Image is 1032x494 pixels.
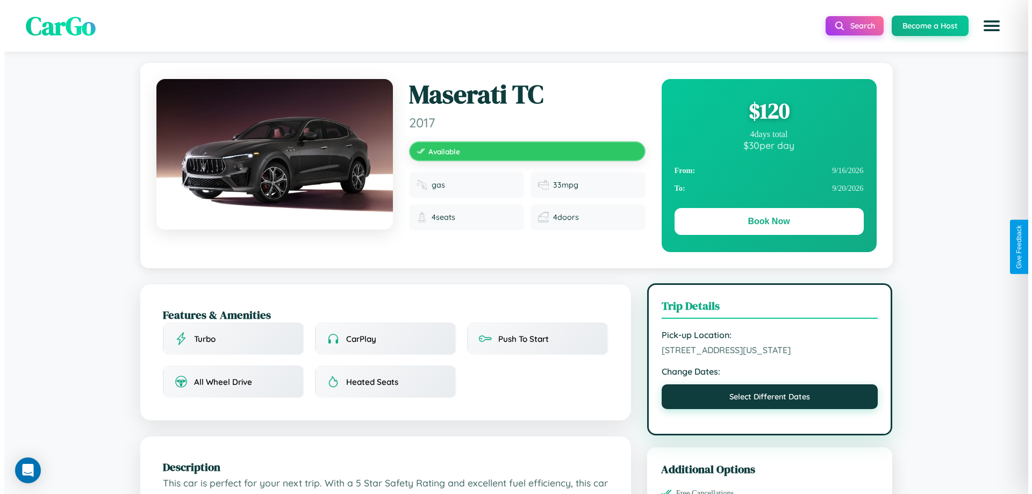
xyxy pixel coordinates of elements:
[846,21,871,31] span: Search
[534,180,544,190] img: Fuel efficiency
[670,162,859,180] div: 9 / 16 / 2026
[190,334,211,344] span: Turbo
[549,212,575,222] span: 4 doors
[427,180,441,190] span: gas
[159,307,604,323] h2: Features & Amenities
[427,212,451,222] span: 4 seats
[657,461,875,477] h3: Additional Options
[412,180,423,190] img: Fuel type
[152,79,389,230] img: Maserati TC 2017
[21,8,91,44] span: CarGo
[657,345,874,355] span: [STREET_ADDRESS][US_STATE]
[670,96,859,125] div: $ 120
[657,330,874,340] strong: Pick-up Location:
[657,384,874,409] button: Select Different Dates
[342,334,372,344] span: CarPlay
[821,16,879,35] button: Search
[670,166,691,175] strong: From:
[190,377,248,387] span: All Wheel Drive
[670,208,859,235] button: Book Now
[11,457,37,483] div: Open Intercom Messenger
[670,184,681,193] strong: To:
[1006,220,1024,274] button: Give Feedback
[670,139,859,151] div: $ 30 per day
[412,212,423,223] img: Seats
[405,114,641,131] span: 2017
[405,79,641,110] h1: Maserati TC
[670,180,859,197] div: 9 / 20 / 2026
[159,459,604,475] h2: Description
[424,147,456,156] span: Available
[549,180,574,190] span: 33 mpg
[534,212,544,223] img: Doors
[657,298,874,319] h3: Trip Details
[657,366,874,377] strong: Change Dates:
[887,16,964,36] button: Become a Host
[972,11,1002,41] button: Open menu
[670,130,859,139] div: 4 days total
[342,377,394,387] span: Heated Seats
[494,334,544,344] span: Push To Start
[1011,225,1019,269] div: Give Feedback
